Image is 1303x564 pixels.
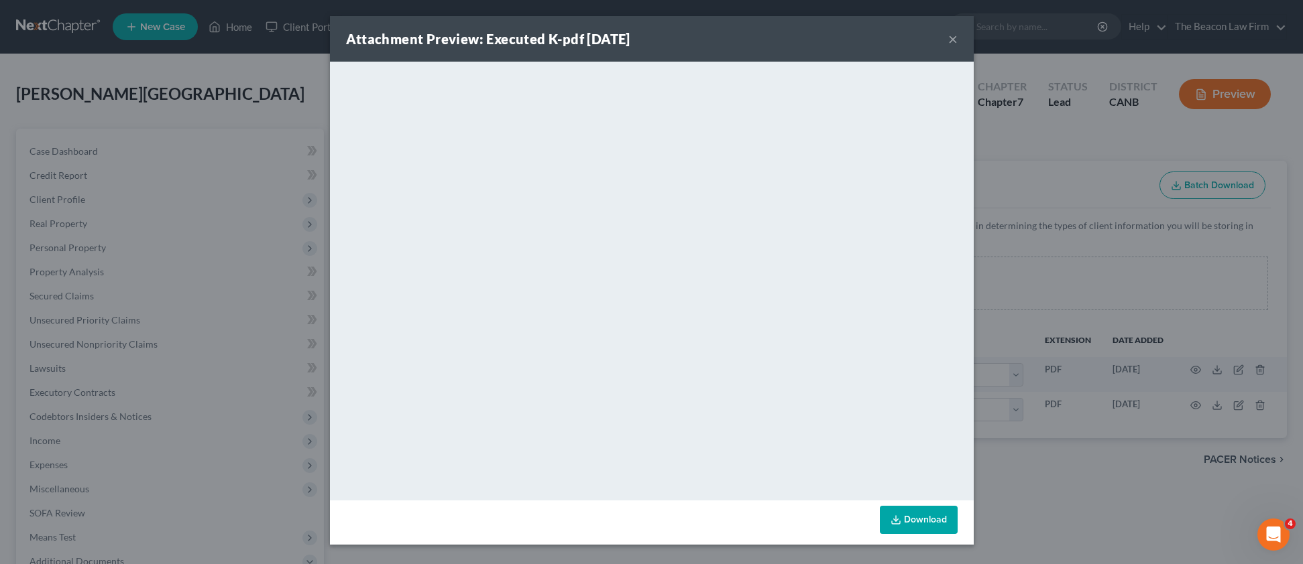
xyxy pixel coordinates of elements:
iframe: <object ng-attr-data='[URL][DOMAIN_NAME]' type='application/pdf' width='100%' height='650px'></ob... [330,62,974,497]
button: × [948,31,958,47]
strong: Attachment Preview: Executed K-pdf [DATE] [346,31,630,47]
span: 4 [1285,518,1296,529]
iframe: Intercom live chat [1257,518,1290,551]
a: Download [880,506,958,534]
